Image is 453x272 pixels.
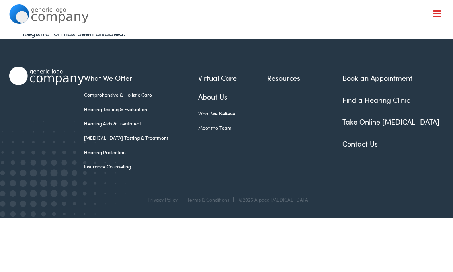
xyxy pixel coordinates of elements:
[198,124,267,131] a: Meet the Team
[84,149,199,156] a: Hearing Protection
[342,95,410,105] a: Find a Hearing Clinic
[84,163,199,170] a: Insurance Counseling
[187,196,229,203] a: Terms & Conditions
[148,196,178,203] a: Privacy Policy
[198,72,267,83] a: Virtual Care
[342,139,378,149] a: Contact Us
[198,110,267,117] a: What We Believe
[15,32,444,57] a: What We Offer
[9,67,84,85] img: Alpaca Audiology
[342,73,412,83] a: Book an Appointment
[84,120,199,127] a: Hearing Aids & Treatment
[84,134,199,141] a: [MEDICAL_DATA] Testing & Treatment
[84,72,199,83] a: What We Offer
[84,106,199,113] a: Hearing Testing & Evaluation
[267,72,330,83] a: Resources
[342,117,439,127] a: Take Online [MEDICAL_DATA]
[235,197,310,202] div: ©2025 Alpaca [MEDICAL_DATA]
[84,91,199,98] a: Comprehensive & Holistic Care
[198,91,267,102] a: About Us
